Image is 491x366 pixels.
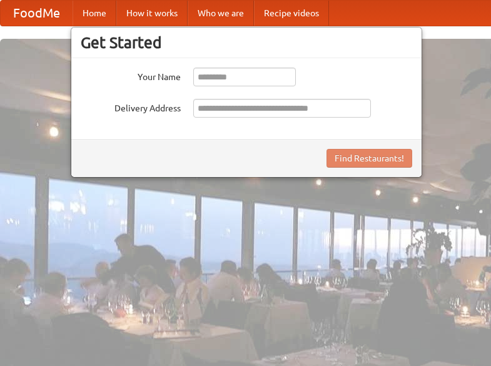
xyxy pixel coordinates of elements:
[326,149,412,168] button: Find Restaurants!
[188,1,254,26] a: Who we are
[73,1,116,26] a: Home
[81,99,181,114] label: Delivery Address
[116,1,188,26] a: How it works
[254,1,329,26] a: Recipe videos
[1,1,73,26] a: FoodMe
[81,68,181,83] label: Your Name
[81,33,412,52] h3: Get Started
